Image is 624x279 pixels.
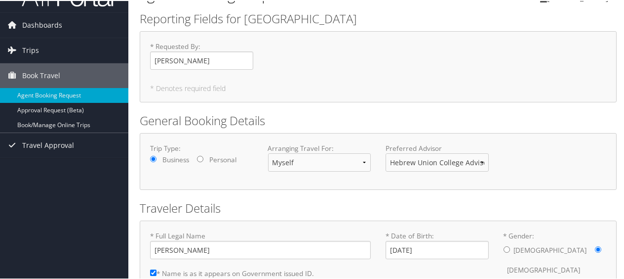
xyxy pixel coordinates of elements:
label: Preferred Advisor [386,142,489,152]
label: Personal [209,154,236,164]
label: * Full Legal Name [150,230,371,258]
h2: Reporting Fields for [GEOGRAPHIC_DATA] [140,9,617,26]
label: * Requested By : [150,41,253,69]
input: * Requested By: [150,50,253,69]
span: Travel Approval [22,132,74,157]
input: * Gender:[DEMOGRAPHIC_DATA][DEMOGRAPHIC_DATA] [504,245,510,252]
input: * Full Legal Name [150,240,371,258]
label: [DEMOGRAPHIC_DATA] [514,240,587,259]
input: * Date of Birth: [386,240,489,258]
h5: * Denotes required field [150,84,606,91]
label: * Date of Birth: [386,230,489,258]
label: * Gender: [504,230,607,279]
label: [DEMOGRAPHIC_DATA] [507,260,581,279]
input: * Gender:[DEMOGRAPHIC_DATA][DEMOGRAPHIC_DATA] [595,245,601,252]
h2: Traveler Details [140,199,617,216]
h2: General Booking Details [140,111,617,128]
input: * Name is as it appears on Government issued ID. [150,269,156,275]
span: Trips [22,37,39,62]
label: Trip Type: [150,142,253,152]
label: Business [162,154,189,164]
span: Book Travel [22,62,60,87]
label: Arranging Travel For: [268,142,371,152]
span: Dashboards [22,12,62,37]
